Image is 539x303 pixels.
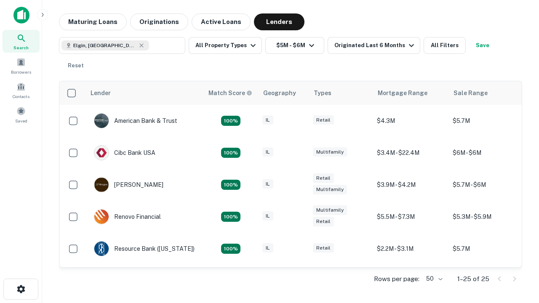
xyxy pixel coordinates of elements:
span: Saved [15,117,27,124]
button: Originations [130,13,188,30]
div: IL [262,115,273,125]
a: Saved [3,103,40,126]
td: $5.5M - $7.3M [373,201,448,233]
div: Retail [313,115,334,125]
div: Renovo Financial [94,209,161,224]
th: Lender [85,81,203,105]
div: Matching Properties: 4, hasApolloMatch: undefined [221,212,240,222]
td: $2.2M - $3.1M [373,233,448,265]
th: Geography [258,81,309,105]
div: IL [262,147,273,157]
div: Matching Properties: 4, hasApolloMatch: undefined [221,244,240,254]
span: Elgin, [GEOGRAPHIC_DATA], [GEOGRAPHIC_DATA] [73,42,136,49]
div: Capitalize uses an advanced AI algorithm to match your search with the best lender. The match sco... [208,88,252,98]
div: 50 [423,273,444,285]
div: Resource Bank ([US_STATE]) [94,241,195,256]
div: Matching Properties: 7, hasApolloMatch: undefined [221,116,240,126]
span: Borrowers [11,69,31,75]
td: $3.9M - $4.2M [373,169,448,201]
div: Sale Range [454,88,488,98]
div: Retail [313,173,334,183]
img: picture [94,178,109,192]
div: Originated Last 6 Months [334,40,416,50]
td: $6M - $6M [448,137,524,169]
div: Mortgage Range [378,88,427,98]
button: Lenders [254,13,304,30]
div: American Bank & Trust [94,113,177,128]
th: Capitalize uses an advanced AI algorithm to match your search with the best lender. The match sco... [203,81,258,105]
div: Multifamily [313,205,347,215]
td: $4M [373,265,448,297]
span: Contacts [13,93,29,100]
td: $5.6M [448,265,524,297]
div: IL [262,211,273,221]
button: Active Loans [192,13,251,30]
div: Matching Properties: 4, hasApolloMatch: undefined [221,148,240,158]
span: Search [13,44,29,51]
p: 1–25 of 25 [457,274,489,284]
img: picture [94,114,109,128]
button: All Filters [424,37,466,54]
a: Search [3,30,40,53]
th: Sale Range [448,81,524,105]
th: Mortgage Range [373,81,448,105]
iframe: Chat Widget [497,236,539,276]
button: $5M - $6M [265,37,324,54]
th: Types [309,81,373,105]
img: picture [94,146,109,160]
div: Cibc Bank USA [94,145,155,160]
button: All Property Types [189,37,262,54]
div: IL [262,179,273,189]
h6: Match Score [208,88,251,98]
div: IL [262,243,273,253]
div: Types [314,88,331,98]
div: Multifamily [313,147,347,157]
button: Originated Last 6 Months [328,37,420,54]
div: Matching Properties: 4, hasApolloMatch: undefined [221,180,240,190]
div: Multifamily [313,185,347,194]
a: Contacts [3,79,40,101]
button: Maturing Loans [59,13,127,30]
a: Borrowers [3,54,40,77]
div: Retail [313,243,334,253]
td: $5.3M - $5.9M [448,201,524,233]
td: $3.4M - $22.4M [373,137,448,169]
p: Rows per page: [374,274,419,284]
button: Reset [62,57,89,74]
td: $5.7M [448,233,524,265]
img: picture [94,210,109,224]
img: picture [94,242,109,256]
div: Lender [91,88,111,98]
td: $4.3M [373,105,448,137]
div: Geography [263,88,296,98]
td: $5.7M - $6M [448,169,524,201]
div: [PERSON_NAME] [94,177,163,192]
td: $5.7M [448,105,524,137]
div: Retail [313,217,334,226]
button: Save your search to get updates of matches that match your search criteria. [469,37,496,54]
img: capitalize-icon.png [13,7,29,24]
